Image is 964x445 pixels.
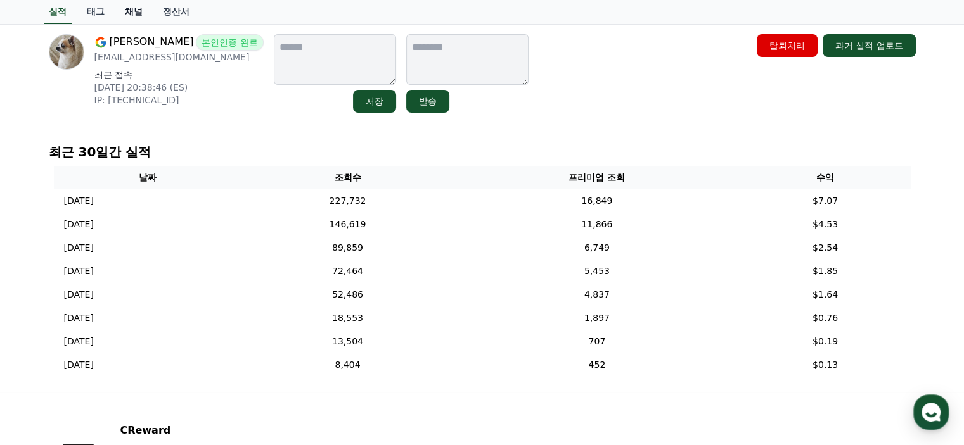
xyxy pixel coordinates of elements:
[740,189,910,213] td: $7.07
[454,260,740,283] td: 5,453
[64,218,94,231] p: [DATE]
[105,360,143,370] span: Messages
[241,330,454,353] td: 13,504
[454,213,740,236] td: 11,866
[84,340,164,372] a: Messages
[94,51,264,63] p: [EMAIL_ADDRESS][DOMAIN_NAME]
[241,166,454,189] th: 조회수
[740,330,910,353] td: $0.19
[94,94,264,106] p: IP: [TECHNICAL_ID]
[406,90,449,113] button: 발송
[740,213,910,236] td: $4.53
[454,283,740,306] td: 4,837
[740,166,910,189] th: 수익
[64,335,94,348] p: [DATE]
[94,81,264,94] p: [DATE] 20:38:46 (ES)
[120,423,342,438] p: CReward
[454,353,740,377] td: 452
[4,340,84,372] a: Home
[757,34,818,57] button: 탈퇴처리
[454,330,740,353] td: 707
[32,359,55,369] span: Home
[740,260,910,283] td: $1.85
[454,306,740,330] td: 1,897
[110,34,194,51] span: [PERSON_NAME]
[94,68,264,81] p: 최근 접속
[241,353,454,377] td: 8,404
[188,359,219,369] span: Settings
[454,166,740,189] th: 프리미엄 조회
[740,236,910,260] td: $2.54
[64,265,94,278] p: [DATE]
[241,283,454,306] td: 52,486
[823,34,916,57] button: 과거 실적 업로드
[64,311,94,325] p: [DATE]
[49,34,84,70] img: profile image
[740,306,910,330] td: $0.76
[196,34,263,51] span: 본인인증 완료
[454,189,740,213] td: 16,849
[241,236,454,260] td: 89,859
[740,353,910,377] td: $0.13
[241,306,454,330] td: 18,553
[241,213,454,236] td: 146,619
[54,166,241,189] th: 날짜
[740,283,910,306] td: $1.64
[454,236,740,260] td: 6,749
[353,90,396,113] button: 저장
[64,288,94,301] p: [DATE]
[64,358,94,372] p: [DATE]
[49,143,916,161] p: 최근 30일간 실적
[64,241,94,254] p: [DATE]
[64,194,94,208] p: [DATE]
[241,189,454,213] td: 227,732
[241,260,454,283] td: 72,464
[164,340,243,372] a: Settings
